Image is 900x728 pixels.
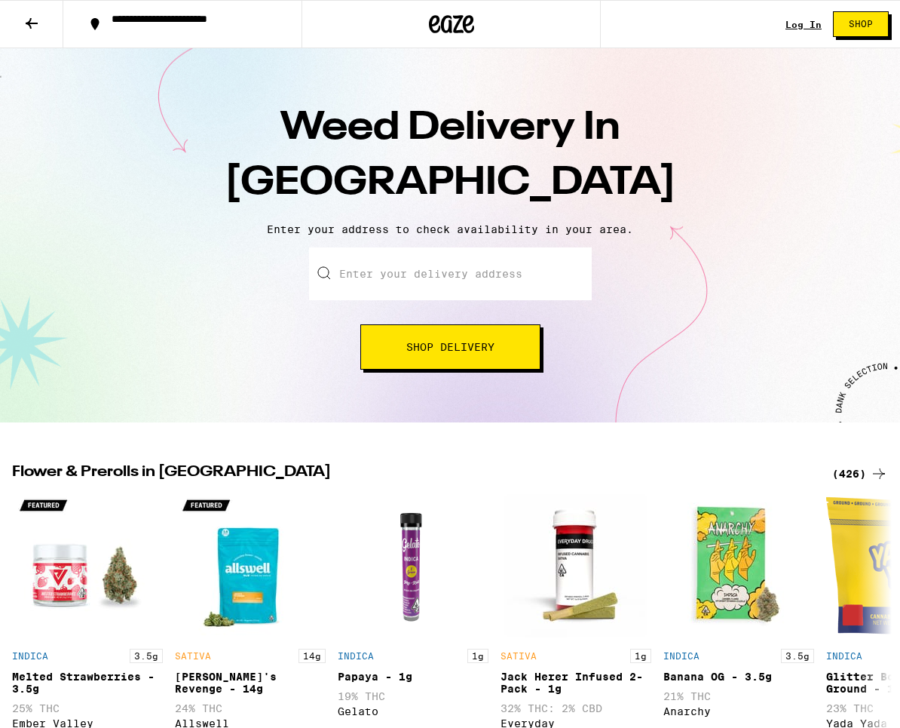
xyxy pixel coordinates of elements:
[501,490,651,641] img: Everyday - Jack Herer Infused 2-Pack - 1g
[406,342,494,352] span: Shop Delivery
[338,671,488,683] div: Papaya - 1g
[338,651,374,661] p: INDICA
[175,651,211,661] p: SATIVA
[663,490,814,641] img: Anarchy - Banana OG - 3.5g
[338,490,488,641] img: Gelato - Papaya - 1g
[467,649,488,663] p: 1g
[781,649,814,663] p: 3.5g
[175,702,326,714] p: 24% THC
[186,101,714,211] h1: Weed Delivery In
[130,649,163,663] p: 3.5g
[663,690,814,702] p: 21% THC
[833,11,889,37] button: Shop
[12,671,163,695] div: Melted Strawberries - 3.5g
[338,690,488,702] p: 19% THC
[9,11,109,23] span: Hi. Need any help?
[12,490,163,641] img: Ember Valley - Melted Strawberries - 3.5g
[849,20,873,29] span: Shop
[501,702,651,714] p: 32% THC: 2% CBD
[12,465,814,483] h2: Flower & Prerolls in [GEOGRAPHIC_DATA]
[501,651,537,661] p: SATIVA
[663,651,699,661] p: INDICA
[822,11,900,37] a: Shop
[630,649,651,663] p: 1g
[832,465,888,483] a: (426)
[225,164,676,203] span: [GEOGRAPHIC_DATA]
[12,651,48,661] p: INDICA
[298,649,326,663] p: 14g
[785,20,822,29] a: Log In
[826,651,862,661] p: INDICA
[175,671,326,695] div: [PERSON_NAME]'s Revenge - 14g
[663,705,814,717] div: Anarchy
[309,247,592,300] input: Enter your delivery address
[501,671,651,695] div: Jack Herer Infused 2-Pack - 1g
[15,223,885,235] p: Enter your address to check availability in your area.
[175,490,326,641] img: Allswell - Jack's Revenge - 14g
[663,671,814,683] div: Banana OG - 3.5g
[338,705,488,717] div: Gelato
[12,702,163,714] p: 25% THC
[360,324,540,370] button: Shop Delivery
